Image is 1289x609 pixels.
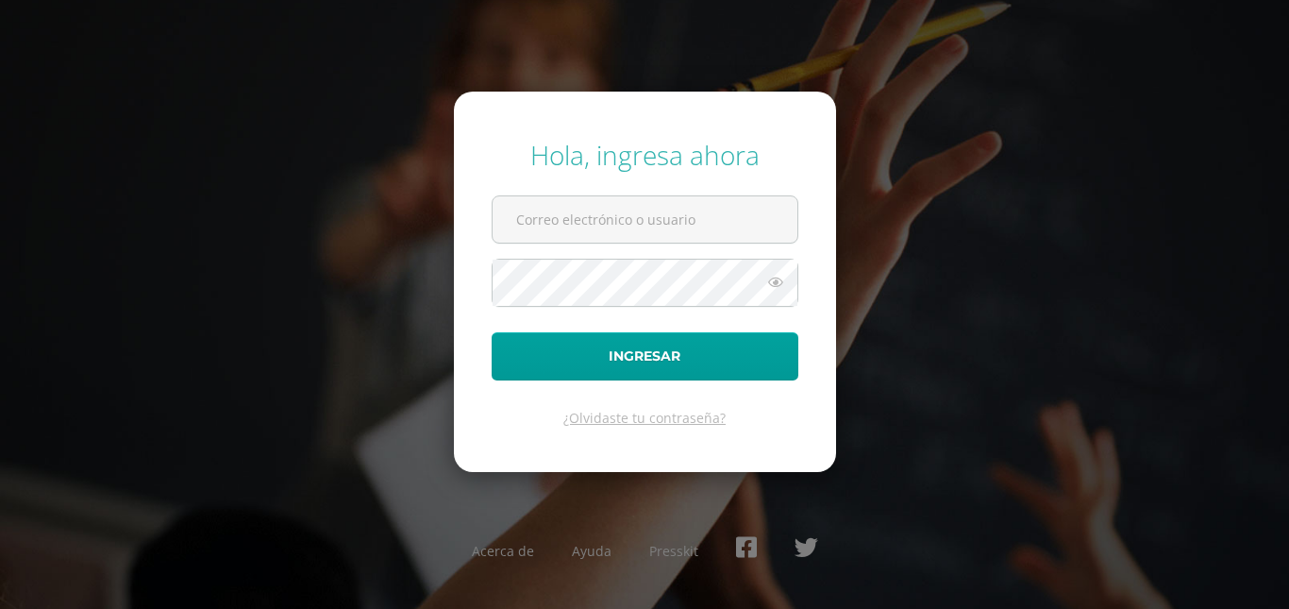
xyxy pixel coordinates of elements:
[572,542,611,560] a: Ayuda
[492,137,798,173] div: Hola, ingresa ahora
[492,332,798,381] button: Ingresar
[649,542,698,560] a: Presskit
[472,542,534,560] a: Acerca de
[493,196,797,243] input: Correo electrónico o usuario
[563,409,726,427] a: ¿Olvidaste tu contraseña?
